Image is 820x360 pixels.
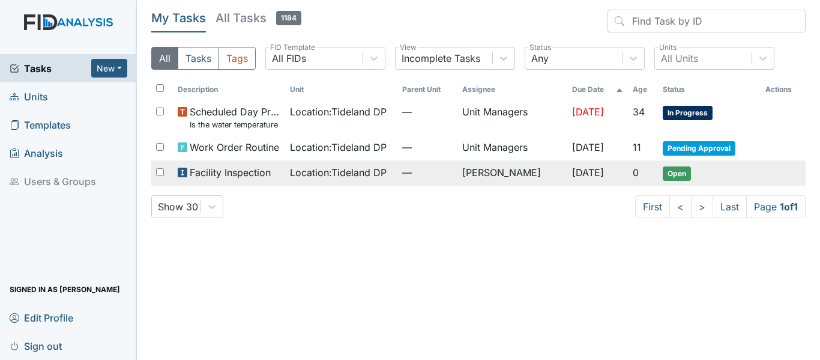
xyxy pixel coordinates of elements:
[190,105,280,130] span: Scheduled Day Program Inspection Is the water temperature at the kitchen sink between 100 to 110 ...
[628,79,658,100] th: Toggle SortBy
[531,51,549,66] div: Any
[663,141,735,156] span: Pending Approval
[572,166,604,178] span: [DATE]
[190,119,280,130] small: Is the water temperature at the kitchen sink between 100 to 110 degrees?
[151,47,256,70] div: Type filter
[635,195,670,218] a: First
[457,135,567,160] td: Unit Managers
[607,10,806,32] input: Find Task by ID
[633,141,641,153] span: 11
[572,141,604,153] span: [DATE]
[219,47,256,70] button: Tags
[10,337,62,355] span: Sign out
[572,106,604,118] span: [DATE]
[567,79,628,100] th: Toggle SortBy
[173,79,285,100] th: Toggle SortBy
[457,160,567,186] td: [PERSON_NAME]
[151,10,206,26] h5: My Tasks
[457,100,567,135] td: Unit Managers
[190,140,279,154] span: Work Order Routine
[635,195,806,218] nav: task-pagination
[780,201,798,213] strong: 1 of 1
[10,87,48,106] span: Units
[663,166,691,181] span: Open
[10,115,71,134] span: Templates
[10,144,63,162] span: Analysis
[661,51,698,66] div: All Units
[402,140,453,154] span: —
[669,195,692,218] a: <
[746,195,806,218] span: Page
[158,200,198,214] div: Show 30
[402,165,453,180] span: —
[397,79,457,100] th: Toggle SortBy
[457,79,567,100] th: Assignee
[272,51,306,66] div: All FIDs
[691,195,713,218] a: >
[761,79,806,100] th: Actions
[633,106,645,118] span: 34
[216,10,301,26] h5: All Tasks
[285,79,397,100] th: Toggle SortBy
[663,106,713,120] span: In Progress
[156,84,164,92] input: Toggle All Rows Selected
[178,47,219,70] button: Tasks
[10,280,120,299] span: Signed in as [PERSON_NAME]
[91,59,127,78] button: New
[290,105,387,119] span: Location : Tideland DP
[633,166,639,178] span: 0
[290,140,387,154] span: Location : Tideland DP
[276,11,301,25] span: 1184
[658,79,761,100] th: Toggle SortBy
[10,61,91,76] a: Tasks
[10,308,73,327] span: Edit Profile
[402,51,480,66] div: Incomplete Tasks
[713,195,747,218] a: Last
[402,105,453,119] span: —
[190,165,271,180] span: Facility Inspection
[151,47,178,70] button: All
[290,165,387,180] span: Location : Tideland DP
